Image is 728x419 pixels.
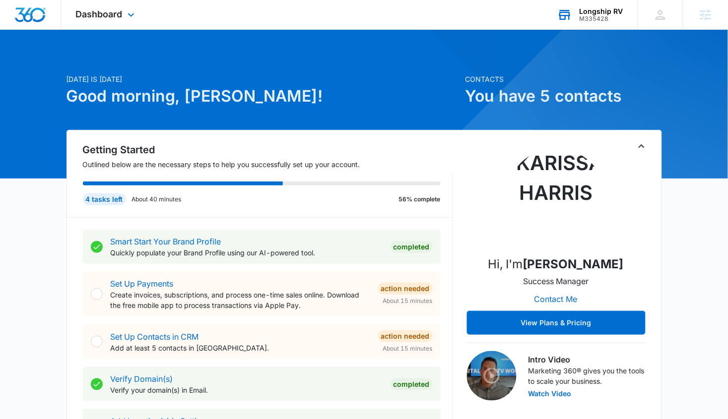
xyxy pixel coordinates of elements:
p: Quickly populate your Brand Profile using our AI-powered tool. [111,247,383,258]
p: Success Manager [524,275,589,287]
div: Completed [391,378,433,390]
p: About 40 minutes [132,195,182,204]
h1: Good morning, [PERSON_NAME]! [66,84,460,108]
button: Toggle Collapse [636,140,648,152]
div: Action Needed [378,283,433,295]
p: Outlined below are the necessary steps to help you successfully set up your account. [83,159,453,170]
h1: You have 5 contacts [465,84,662,108]
p: Verify your domain(s) in Email. [111,385,383,395]
div: Action Needed [378,330,433,342]
p: 56% complete [399,195,441,204]
img: Karissa Harris [507,148,606,247]
a: Set Up Payments [111,279,174,289]
strong: [PERSON_NAME] [523,257,624,271]
p: [DATE] is [DATE] [66,74,460,84]
a: Verify Domain(s) [111,374,173,384]
span: About 15 minutes [383,297,433,305]
div: 4 tasks left [83,193,126,205]
span: Dashboard [76,9,123,19]
span: About 15 minutes [383,344,433,353]
div: Completed [391,241,433,253]
button: Watch Video [529,390,572,397]
p: Create invoices, subscriptions, and process one-time sales online. Download the free mobile app t... [111,290,370,310]
p: Hi, I'm [488,255,624,273]
div: account id [580,15,623,22]
div: account name [580,7,623,15]
button: View Plans & Pricing [467,311,646,335]
button: Contact Me [525,287,588,311]
a: Smart Start Your Brand Profile [111,237,221,246]
h3: Intro Video [529,354,646,365]
p: Marketing 360® gives you the tools to scale your business. [529,365,646,386]
a: Set Up Contacts in CRM [111,332,199,342]
h2: Getting Started [83,142,453,157]
p: Add at least 5 contacts in [GEOGRAPHIC_DATA]. [111,343,370,353]
p: Contacts [465,74,662,84]
img: Intro Video [467,351,517,401]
